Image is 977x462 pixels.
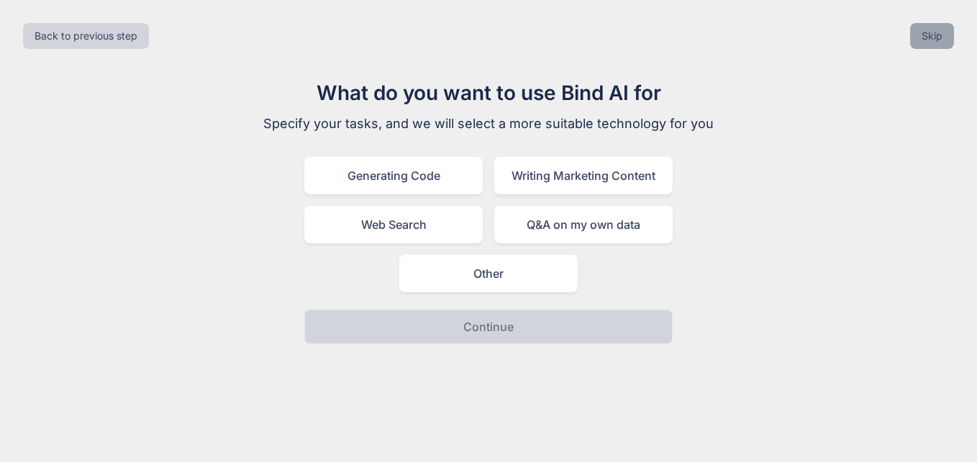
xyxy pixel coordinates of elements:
[463,318,514,335] p: Continue
[23,23,149,49] button: Back to previous step
[399,255,578,292] div: Other
[910,23,954,49] button: Skip
[304,309,673,344] button: Continue
[247,78,730,108] h1: What do you want to use Bind AI for
[494,206,673,243] div: Q&A on my own data
[304,157,483,194] div: Generating Code
[304,206,483,243] div: Web Search
[247,114,730,134] p: Specify your tasks, and we will select a more suitable technology for you
[494,157,673,194] div: Writing Marketing Content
